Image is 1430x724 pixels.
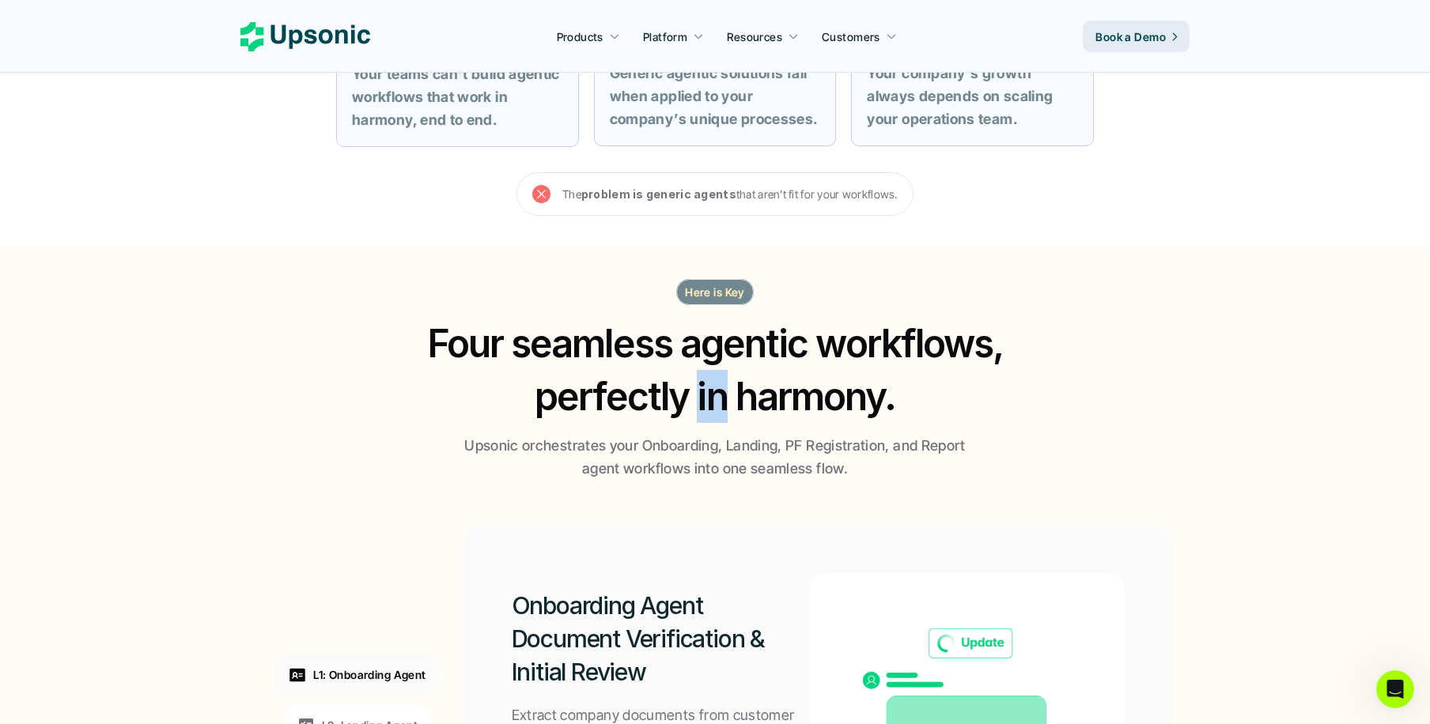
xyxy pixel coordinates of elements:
p: The that aren’t fit for your workflows. [562,184,898,204]
h2: Onboarding Agent Document Verification & Initial Review [512,589,811,688]
strong: Your company's growth always depends on scaling your operations team. [867,65,1056,127]
iframe: Intercom live chat [1376,670,1414,708]
p: L1: Onboarding Agent [313,666,426,683]
p: Here is Key [685,284,745,300]
p: Customers [822,28,880,45]
a: Products [547,22,630,51]
p: Platform [643,28,687,45]
p: Products [557,28,603,45]
strong: Generic agentic solutions fail when applied to your company’s unique processes. [610,65,818,127]
p: Resources [727,28,782,45]
h2: Four seamless agentic workflows, perfectly in harmony. [411,317,1019,423]
strong: problem is generic agents [581,187,736,201]
p: Upsonic orchestrates your Onboarding, Landing, PF Registration, and Report agent workflows into o... [458,435,972,481]
p: Book a Demo [1095,28,1166,45]
a: Book a Demo [1083,21,1190,52]
strong: Your teams can’t build agentic workflows that work in harmony, end to end. [352,66,563,128]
